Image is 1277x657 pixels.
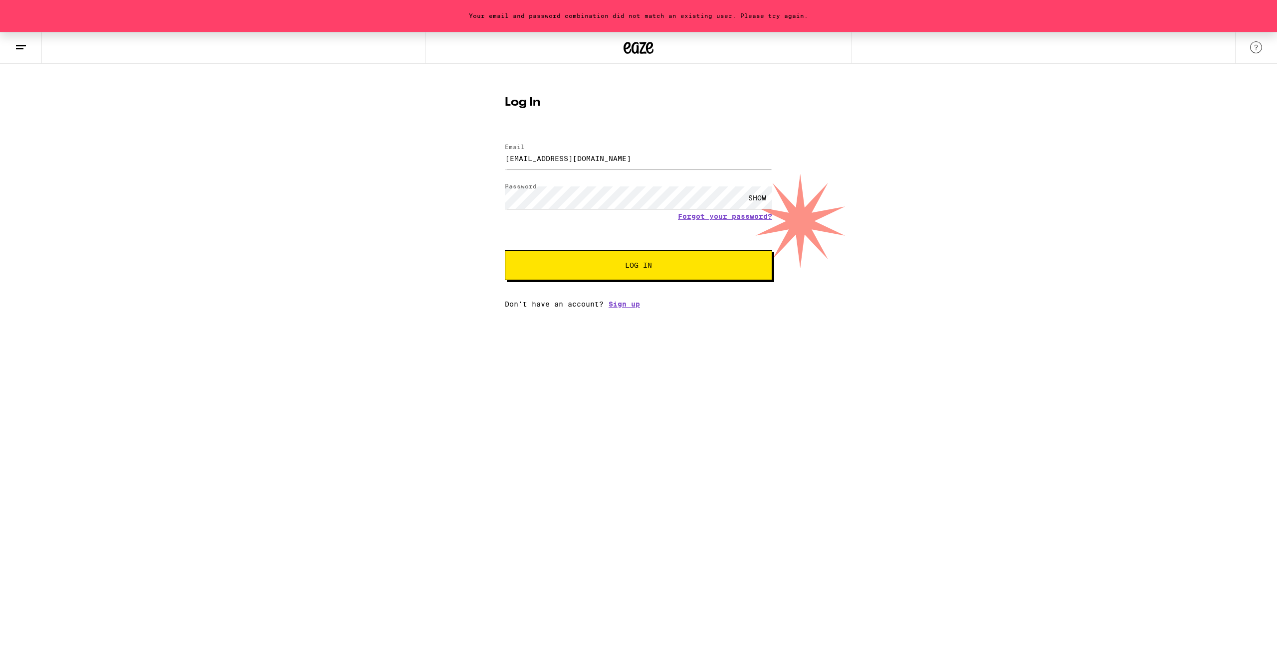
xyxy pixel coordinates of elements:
button: Log In [505,250,772,280]
label: Email [505,144,525,150]
a: Forgot your password? [678,212,772,220]
h1: Log In [505,97,772,109]
div: Don't have an account? [505,300,772,308]
span: Log In [625,262,652,269]
div: SHOW [742,186,772,209]
input: Email [505,147,772,169]
a: Sign up [609,300,640,308]
span: Hi. Need any help? [6,7,72,15]
label: Password [505,183,537,189]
